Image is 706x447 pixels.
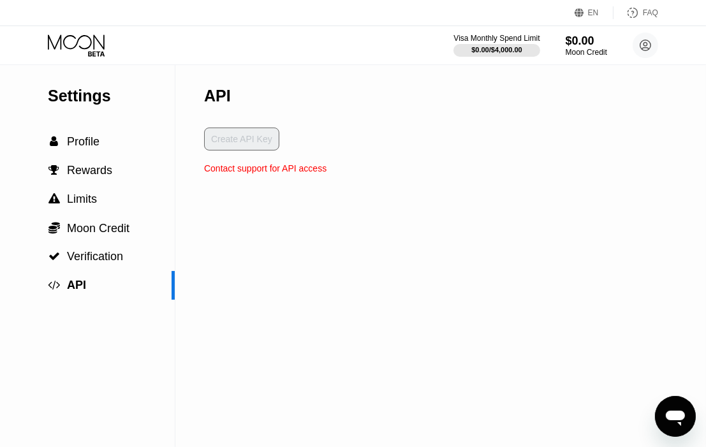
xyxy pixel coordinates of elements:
[48,279,61,291] span: 
[67,193,97,205] span: Limits
[588,8,599,17] div: EN
[49,165,60,176] span: 
[48,193,60,205] span: 
[643,8,658,17] div: FAQ
[48,251,60,262] span: 
[67,250,123,263] span: Verification
[48,87,175,105] div: Settings
[566,34,607,57] div: $0.00Moon Credit
[614,6,658,19] div: FAQ
[67,279,86,291] span: API
[204,87,231,105] div: API
[48,136,61,147] div: 
[48,221,60,234] span: 
[48,193,61,205] div: 
[453,34,540,57] div: Visa Monthly Spend Limit$0.00/$4,000.00
[471,46,522,54] div: $0.00 / $4,000.00
[48,251,61,262] div: 
[48,165,61,176] div: 
[575,6,614,19] div: EN
[48,221,61,234] div: 
[453,34,540,43] div: Visa Monthly Spend Limit
[566,48,607,57] div: Moon Credit
[204,163,327,173] div: Contact support for API access
[655,396,696,437] iframe: Button to launch messaging window
[50,136,59,147] span: 
[566,34,607,48] div: $0.00
[67,222,129,235] span: Moon Credit
[67,164,112,177] span: Rewards
[67,135,99,148] span: Profile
